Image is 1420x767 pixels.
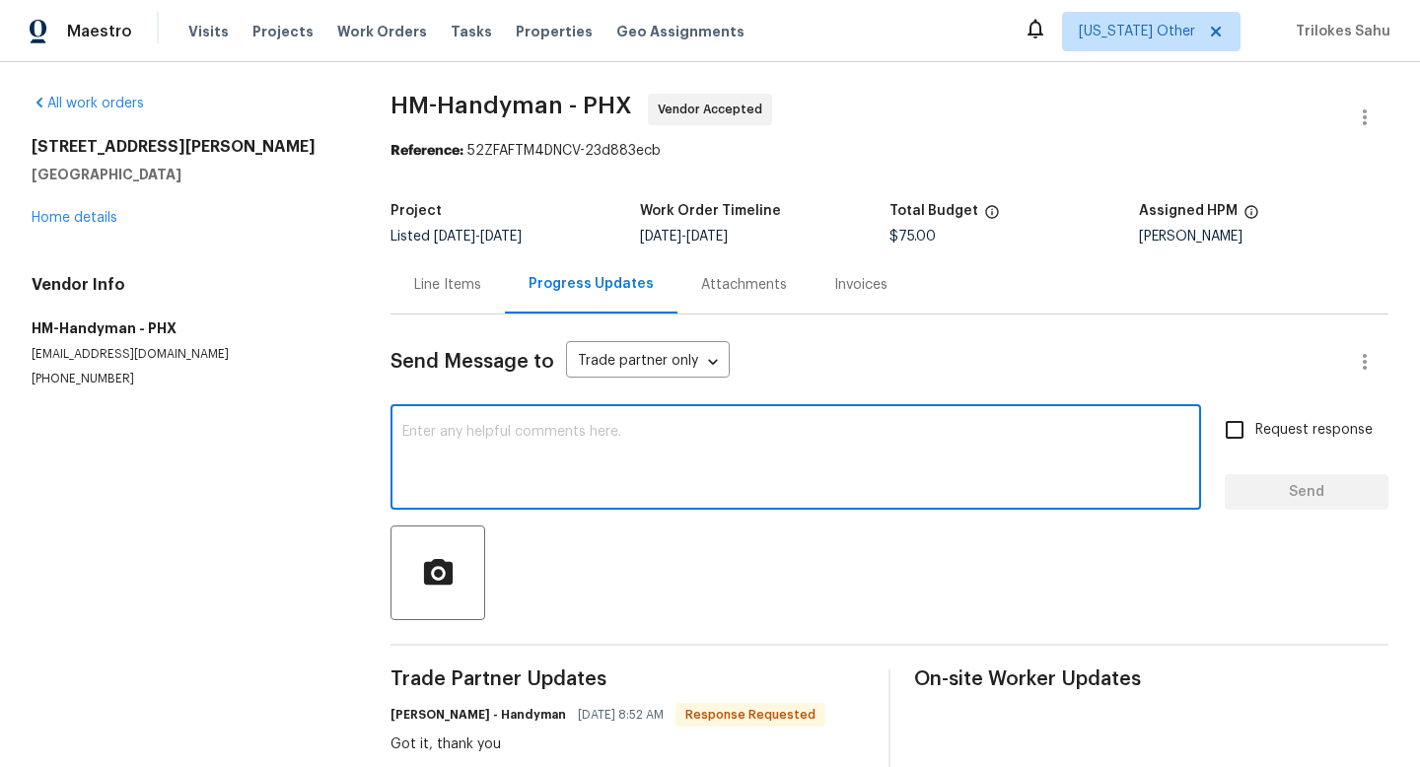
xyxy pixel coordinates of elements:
[32,346,343,363] p: [EMAIL_ADDRESS][DOMAIN_NAME]
[658,100,770,119] span: Vendor Accepted
[834,275,887,295] div: Invoices
[480,230,522,244] span: [DATE]
[686,230,728,244] span: [DATE]
[578,705,664,725] span: [DATE] 8:52 AM
[677,705,823,725] span: Response Requested
[252,22,314,41] span: Projects
[516,22,593,41] span: Properties
[434,230,522,244] span: -
[32,165,343,184] h5: [GEOGRAPHIC_DATA]
[390,705,566,725] h6: [PERSON_NAME] - Handyman
[1079,22,1195,41] span: [US_STATE] Other
[32,211,117,225] a: Home details
[32,137,343,157] h2: [STREET_ADDRESS][PERSON_NAME]
[390,94,632,117] span: HM-Handyman - PHX
[390,204,442,218] h5: Project
[616,22,745,41] span: Geo Assignments
[32,318,343,338] h5: HM-Handyman - PHX
[414,275,481,295] div: Line Items
[32,371,343,387] p: [PHONE_NUMBER]
[32,275,343,295] h4: Vendor Info
[889,230,936,244] span: $75.00
[1288,22,1390,41] span: Trilokes Sahu
[640,230,728,244] span: -
[701,275,787,295] div: Attachments
[640,204,781,218] h5: Work Order Timeline
[889,204,978,218] h5: Total Budget
[640,230,681,244] span: [DATE]
[390,141,1388,161] div: 52ZFAFTM4DNCV-23d883ecb
[1243,204,1259,230] span: The hpm assigned to this work order.
[1255,420,1373,441] span: Request response
[390,734,825,754] div: Got it, thank you
[914,669,1388,689] span: On-site Worker Updates
[337,22,427,41] span: Work Orders
[32,97,144,110] a: All work orders
[984,204,1000,230] span: The total cost of line items that have been proposed by Opendoor. This sum includes line items th...
[1139,204,1238,218] h5: Assigned HPM
[566,346,730,379] div: Trade partner only
[67,22,132,41] span: Maestro
[390,144,463,158] b: Reference:
[390,669,865,689] span: Trade Partner Updates
[390,352,554,372] span: Send Message to
[1139,230,1388,244] div: [PERSON_NAME]
[434,230,475,244] span: [DATE]
[188,22,229,41] span: Visits
[529,274,654,294] div: Progress Updates
[451,25,492,38] span: Tasks
[390,230,522,244] span: Listed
